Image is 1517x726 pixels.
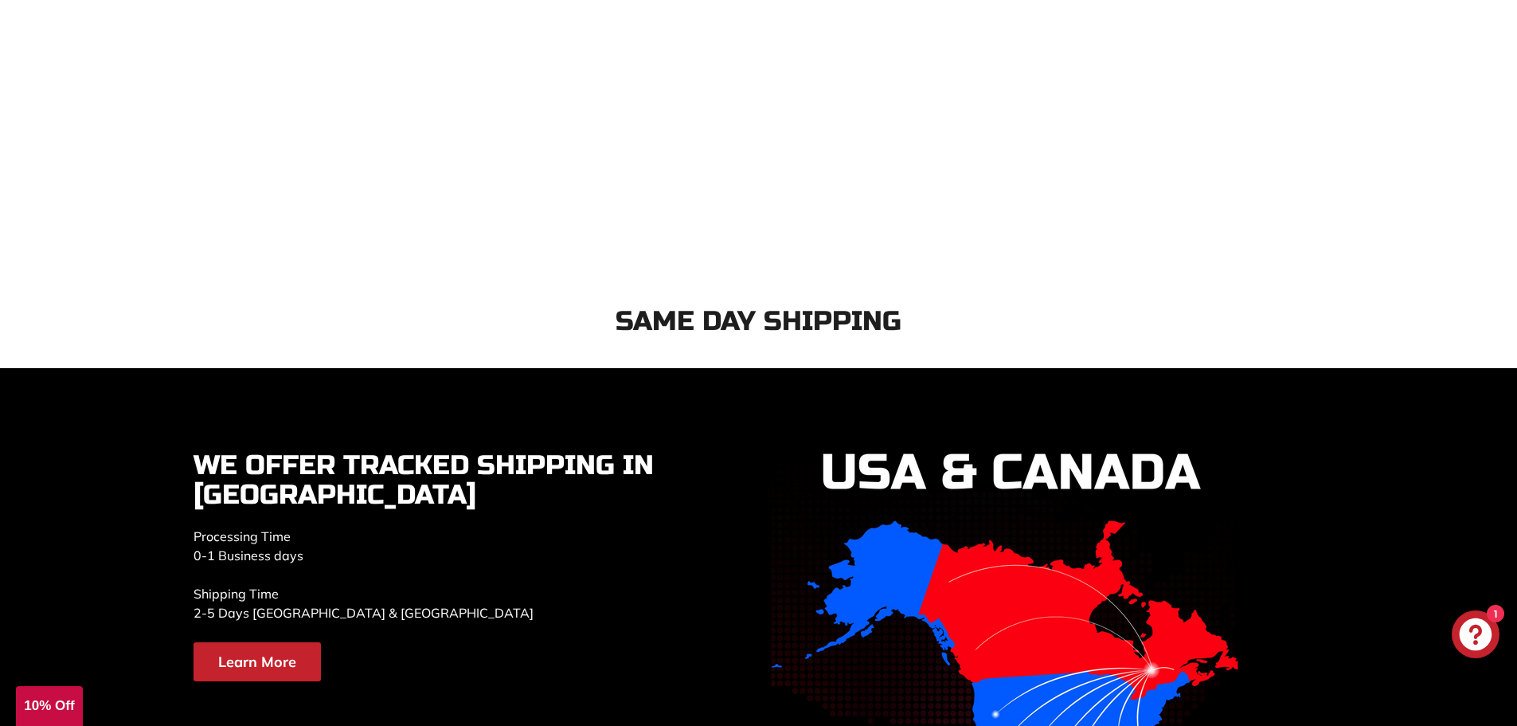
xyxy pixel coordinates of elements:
h2: Same Day Shipping [194,307,1324,336]
h3: We Offer Tracked Shipping In [GEOGRAPHIC_DATA] [194,451,747,511]
inbox-online-store-chat: Shopify online store chat [1447,610,1504,662]
a: Learn More [194,642,321,682]
span: 10% Off [24,698,74,713]
p: Processing Time 0-1 Business days Shipping Time 2-5 Days [GEOGRAPHIC_DATA] & [GEOGRAPHIC_DATA] [194,527,747,622]
div: 10% Off [16,686,83,726]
